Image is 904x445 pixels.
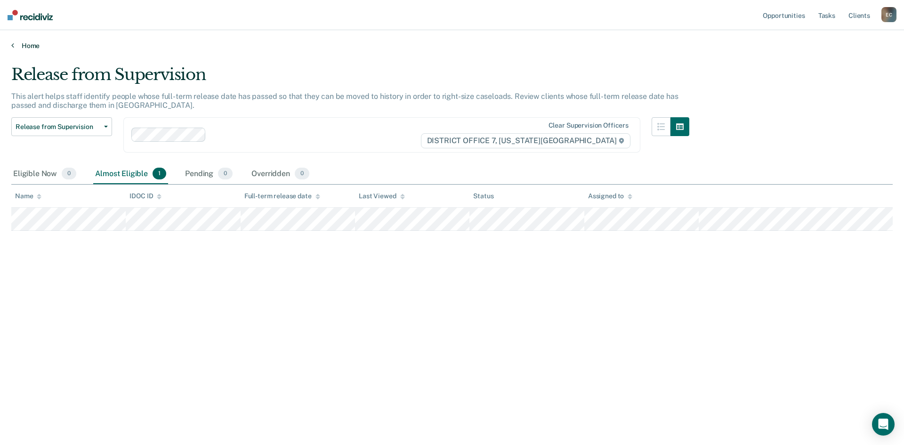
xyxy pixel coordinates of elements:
button: Release from Supervision [11,117,112,136]
span: 0 [62,168,76,180]
span: DISTRICT OFFICE 7, [US_STATE][GEOGRAPHIC_DATA] [421,133,630,148]
span: 1 [153,168,166,180]
div: Status [473,192,493,200]
span: 0 [218,168,233,180]
span: Release from Supervision [16,123,100,131]
div: Assigned to [588,192,632,200]
button: EC [881,7,896,22]
p: This alert helps staff identify people whose full-term release date has passed so that they can b... [11,92,678,110]
img: Recidiviz [8,10,53,20]
div: Open Intercom Messenger [872,413,895,436]
div: IDOC ID [129,192,161,200]
div: Release from Supervision [11,65,689,92]
div: Name [15,192,41,200]
span: 0 [295,168,309,180]
div: Almost Eligible1 [93,164,168,185]
div: Full-term release date [244,192,320,200]
a: Home [11,41,893,50]
div: E C [881,7,896,22]
div: Clear supervision officers [549,121,629,129]
div: Eligible Now0 [11,164,78,185]
div: Overridden0 [250,164,311,185]
div: Last Viewed [359,192,404,200]
div: Pending0 [183,164,234,185]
